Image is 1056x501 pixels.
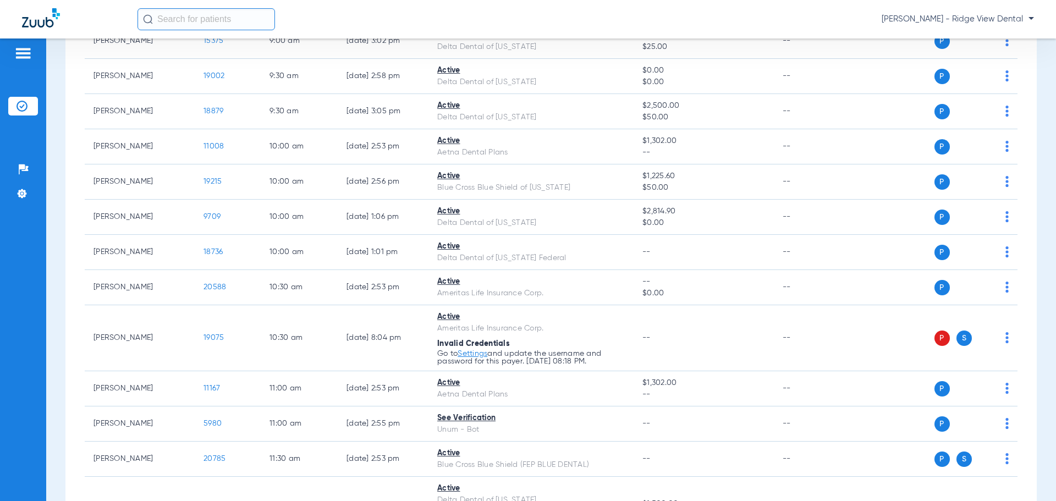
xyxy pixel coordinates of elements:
td: 10:00 AM [261,129,338,164]
span: P [934,210,950,225]
span: -- [642,455,651,463]
td: 9:30 AM [261,59,338,94]
td: [DATE] 8:04 PM [338,305,428,371]
div: Active [437,311,625,323]
div: Delta Dental of [US_STATE] [437,76,625,88]
td: [DATE] 2:58 PM [338,59,428,94]
td: 10:00 AM [261,235,338,270]
img: group-dot-blue.svg [1005,106,1009,117]
span: 18879 [204,107,223,115]
td: [PERSON_NAME] [85,371,195,406]
iframe: Chat Widget [1001,448,1056,501]
td: [PERSON_NAME] [85,129,195,164]
span: 15375 [204,37,223,45]
div: Delta Dental of [US_STATE] [437,217,625,229]
img: hamburger-icon [14,47,32,60]
span: 20588 [204,283,226,291]
img: group-dot-blue.svg [1005,246,1009,257]
span: 9709 [204,213,221,221]
span: P [934,69,950,84]
span: $0.00 [642,65,765,76]
span: P [934,331,950,346]
td: 10:30 AM [261,305,338,371]
span: 18736 [204,248,223,256]
div: Blue Cross Blue Shield of [US_STATE] [437,182,625,194]
td: -- [774,164,848,200]
td: 10:00 AM [261,164,338,200]
img: group-dot-blue.svg [1005,70,1009,81]
div: Active [437,448,625,459]
div: Active [437,377,625,389]
span: $0.00 [642,288,765,299]
img: group-dot-blue.svg [1005,141,1009,152]
div: Blue Cross Blue Shield (FEP BLUE DENTAL) [437,459,625,471]
td: [DATE] 2:53 PM [338,270,428,305]
img: Zuub Logo [22,8,60,27]
div: Delta Dental of [US_STATE] [437,112,625,123]
span: -- [642,248,651,256]
div: Aetna Dental Plans [437,389,625,400]
td: [DATE] 1:01 PM [338,235,428,270]
span: 19215 [204,178,222,185]
span: 11167 [204,384,220,392]
input: Search for patients [137,8,275,30]
td: 10:30 AM [261,270,338,305]
td: [PERSON_NAME] [85,442,195,477]
td: [PERSON_NAME] [85,94,195,129]
span: P [934,381,950,397]
span: S [956,331,972,346]
img: group-dot-blue.svg [1005,383,1009,394]
img: group-dot-blue.svg [1005,282,1009,293]
img: Search Icon [143,14,153,24]
div: Active [437,241,625,252]
span: P [934,416,950,432]
td: 11:00 AM [261,371,338,406]
span: P [934,280,950,295]
span: 11008 [204,142,224,150]
span: $25.00 [642,41,765,53]
img: group-dot-blue.svg [1005,176,1009,187]
td: [PERSON_NAME] [85,164,195,200]
td: [PERSON_NAME] [85,24,195,59]
td: 9:30 AM [261,94,338,129]
td: 11:30 AM [261,442,338,477]
td: -- [774,270,848,305]
td: -- [774,235,848,270]
td: -- [774,94,848,129]
span: S [956,452,972,467]
td: 9:00 AM [261,24,338,59]
div: Active [437,483,625,494]
div: Active [437,135,625,147]
td: [DATE] 1:06 PM [338,200,428,235]
div: Active [437,276,625,288]
td: [PERSON_NAME] [85,270,195,305]
span: $0.00 [642,217,765,229]
span: P [934,139,950,155]
div: Delta Dental of [US_STATE] [437,41,625,53]
td: -- [774,129,848,164]
td: -- [774,406,848,442]
p: Go to and update the username and password for this payer. [DATE] 08:18 PM. [437,350,625,365]
div: Aetna Dental Plans [437,147,625,158]
td: 11:00 AM [261,406,338,442]
span: P [934,245,950,260]
td: [PERSON_NAME] [85,235,195,270]
td: -- [774,305,848,371]
div: Ameritas Life Insurance Corp. [437,323,625,334]
div: Active [437,65,625,76]
div: Active [437,100,625,112]
td: 10:00 AM [261,200,338,235]
span: $2,500.00 [642,100,765,112]
span: -- [642,276,765,288]
span: $1,302.00 [642,377,765,389]
div: Active [437,206,625,217]
div: Ameritas Life Insurance Corp. [437,288,625,299]
div: Delta Dental of [US_STATE] Federal [437,252,625,264]
span: $50.00 [642,182,765,194]
span: $50.00 [642,112,765,123]
td: [DATE] 2:56 PM [338,164,428,200]
span: $0.00 [642,76,765,88]
td: -- [774,24,848,59]
td: [DATE] 2:53 PM [338,371,428,406]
